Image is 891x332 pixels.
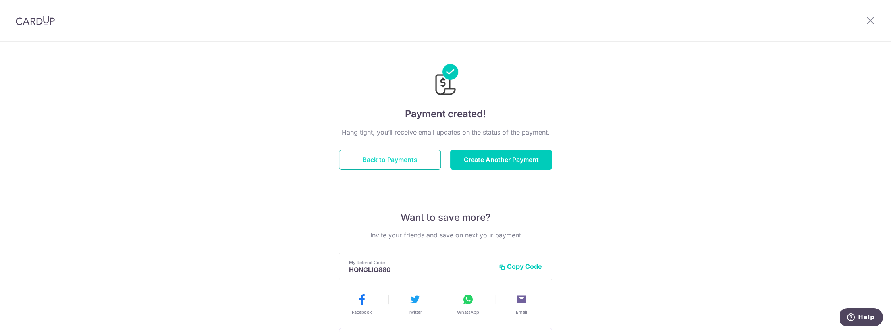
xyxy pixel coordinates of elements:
p: Invite your friends and save on next your payment [339,230,552,240]
span: Twitter [408,309,422,315]
p: HONGLIO880 [349,266,493,274]
p: Want to save more? [339,211,552,224]
button: Create Another Payment [450,150,552,170]
img: Payments [433,64,458,97]
p: Hang tight, you’ll receive email updates on the status of the payment. [339,127,552,137]
button: Twitter [391,293,438,315]
button: Facebook [338,293,385,315]
button: Email [498,293,545,315]
p: My Referral Code [349,259,493,266]
span: WhatsApp [457,309,479,315]
span: Email [516,309,527,315]
img: CardUp [16,16,55,25]
button: Back to Payments [339,150,441,170]
h4: Payment created! [339,107,552,121]
span: Facebook [352,309,372,315]
button: Copy Code [499,263,542,270]
iframe: Opens a widget where you can find more information [840,308,883,328]
button: WhatsApp [445,293,492,315]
